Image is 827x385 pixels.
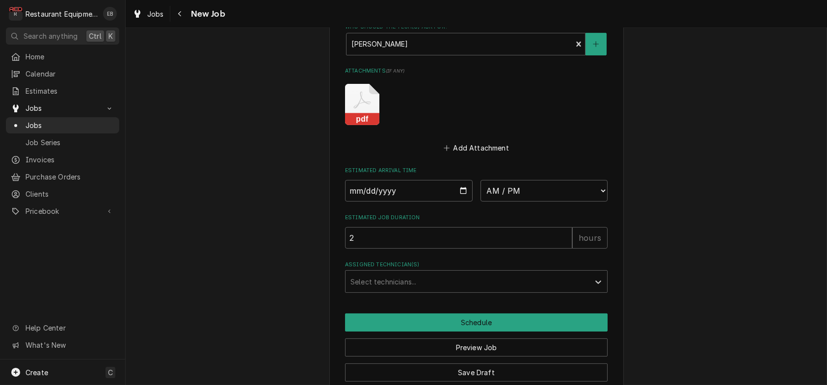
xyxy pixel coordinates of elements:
[345,313,608,382] div: Button Group
[345,67,608,75] label: Attachments
[9,7,23,21] div: R
[26,206,100,216] span: Pricebook
[586,33,606,55] button: Create New Contact
[345,332,608,357] div: Button Group Row
[26,9,98,19] div: Restaurant Equipment Diagnostics
[6,100,119,116] a: Go to Jobs
[345,313,608,332] button: Schedule
[6,83,119,99] a: Estimates
[26,368,48,377] span: Create
[345,363,608,382] button: Save Draft
[6,66,119,82] a: Calendar
[6,169,119,185] a: Purchase Orders
[6,186,119,202] a: Clients
[26,103,100,113] span: Jobs
[188,7,225,21] span: New Job
[6,203,119,219] a: Go to Pricebook
[345,313,608,332] div: Button Group Row
[345,261,608,269] label: Assigned Technician(s)
[6,49,119,65] a: Home
[345,357,608,382] div: Button Group Row
[6,117,119,133] a: Jobs
[345,167,608,202] div: Estimated Arrival Time
[26,189,114,199] span: Clients
[6,27,119,45] button: Search anythingCtrlK
[386,68,404,74] span: ( if any )
[345,180,473,202] input: Date
[108,367,113,378] span: C
[6,337,119,353] a: Go to What's New
[26,323,113,333] span: Help Center
[147,9,164,19] span: Jobs
[26,340,113,350] span: What's New
[129,6,168,22] a: Jobs
[24,31,78,41] span: Search anything
[345,261,608,293] div: Assigned Technician(s)
[26,51,114,62] span: Home
[442,141,511,154] button: Add Attachment
[345,214,608,249] div: Estimated Job Duration
[103,7,117,21] div: Emily Bird's Avatar
[572,227,608,249] div: hours
[26,154,114,165] span: Invoices
[26,137,114,148] span: Job Series
[26,69,114,79] span: Calendar
[593,41,599,48] svg: Create New Contact
[172,6,188,22] button: Navigate back
[26,86,114,96] span: Estimates
[345,84,379,125] button: pdf
[6,134,119,151] a: Job Series
[345,214,608,222] label: Estimated Job Duration
[480,180,608,202] select: Time Select
[108,31,113,41] span: K
[9,7,23,21] div: Restaurant Equipment Diagnostics's Avatar
[6,320,119,336] a: Go to Help Center
[26,172,114,182] span: Purchase Orders
[345,338,608,357] button: Preview Job
[345,67,608,154] div: Attachments
[6,152,119,168] a: Invoices
[345,167,608,175] label: Estimated Arrival Time
[345,23,608,55] div: Who should the tech(s) ask for?
[26,120,114,130] span: Jobs
[89,31,102,41] span: Ctrl
[103,7,117,21] div: EB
